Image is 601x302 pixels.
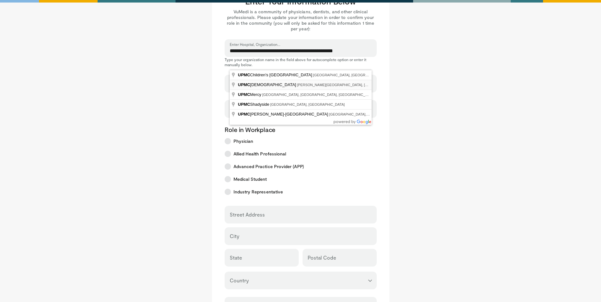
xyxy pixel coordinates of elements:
[308,251,336,264] label: Postal Code
[233,138,253,144] span: Physician
[230,208,265,221] label: Street Address
[238,102,270,107] span: Shadyside
[230,42,280,47] label: Enter Hospital, Organization...
[313,73,426,77] span: [GEOGRAPHIC_DATA], [GEOGRAPHIC_DATA], [GEOGRAPHIC_DATA]
[233,176,267,182] span: Medical Student
[262,93,375,97] span: [GEOGRAPHIC_DATA], [GEOGRAPHIC_DATA], [GEOGRAPHIC_DATA]
[233,163,304,170] span: Advanced Practice Provider (APP)
[233,151,286,157] span: Allied Health Professional
[238,72,313,77] span: Children's [GEOGRAPHIC_DATA]
[225,125,377,134] p: Role in Workplace
[233,189,283,195] span: Industry Representative
[297,83,438,87] span: [PERSON_NAME][GEOGRAPHIC_DATA], [GEOGRAPHIC_DATA], [GEOGRAPHIC_DATA]
[238,112,329,116] span: [PERSON_NAME]-[GEOGRAPHIC_DATA]
[238,102,250,107] span: UPMC
[225,57,377,67] p: Type your organization name in the field above for autocomplete option or enter it manually below.
[225,9,377,32] p: VuMedi is a community of physicians, dentists, and other clinical professionals. Please update yo...
[238,92,250,97] span: UPMC
[238,92,262,97] span: Mercy
[238,112,250,116] span: UPMC
[238,72,250,77] span: UPMC
[230,230,239,242] label: City
[270,103,345,106] span: [GEOGRAPHIC_DATA], [GEOGRAPHIC_DATA]
[230,251,242,264] label: State
[238,82,297,87] span: [DEMOGRAPHIC_DATA]
[238,82,250,87] span: UPMC
[329,112,404,116] span: [GEOGRAPHIC_DATA], [GEOGRAPHIC_DATA]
